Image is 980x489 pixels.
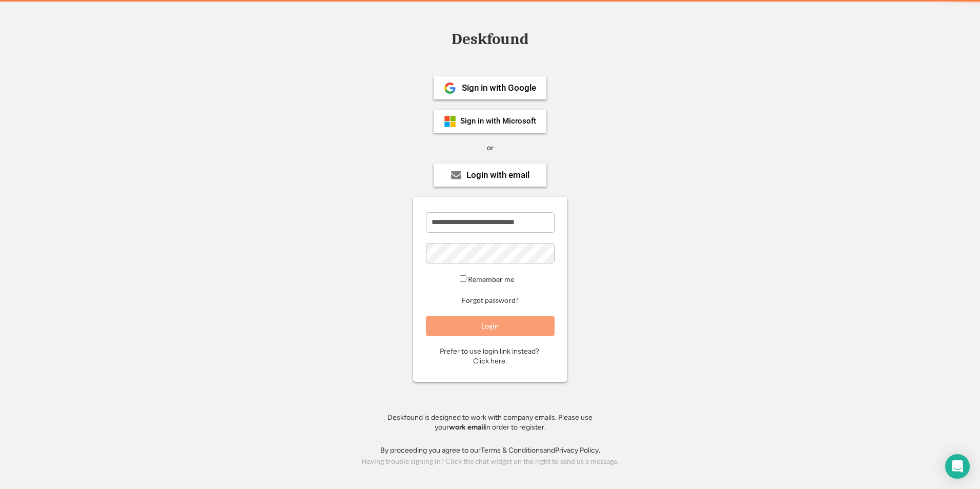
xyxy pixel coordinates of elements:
div: Prefer to use login link instead? Click here. [440,347,541,366]
strong: work email [449,423,485,432]
div: Deskfound is designed to work with company emails. Please use your in order to register. [375,413,605,433]
div: Deskfound [446,31,534,47]
div: Login with email [466,171,529,179]
div: By proceeding you agree to our and [380,445,600,456]
div: or [487,143,494,153]
button: Forgot password? [460,296,520,305]
div: Open Intercom Messenger [945,454,970,479]
label: Remember me [468,275,514,283]
a: Terms & Conditions [481,446,543,455]
img: ms-symbollockup_mssymbol_19.png [444,115,456,128]
div: Sign in with Microsoft [460,117,536,125]
img: 1024px-Google__G__Logo.svg.png [444,82,456,94]
div: Sign in with Google [462,84,536,92]
button: Login [426,316,555,336]
a: Privacy Policy. [555,446,600,455]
